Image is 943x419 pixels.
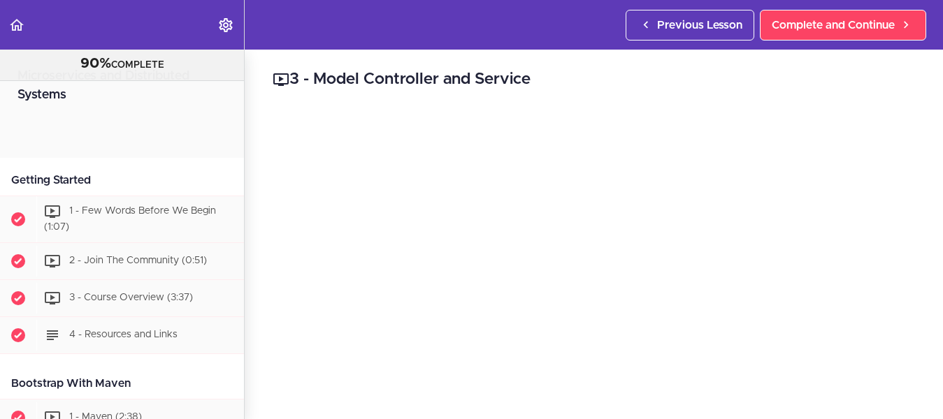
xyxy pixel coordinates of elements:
a: Complete and Continue [760,10,926,41]
svg: Settings Menu [217,17,234,34]
span: Complete and Continue [772,17,895,34]
a: Previous Lesson [626,10,754,41]
span: 2 - Join The Community (0:51) [69,256,207,265]
span: 90% [80,57,111,71]
span: Previous Lesson [657,17,742,34]
span: 3 - Course Overview (3:37) [69,293,193,302]
svg: Back to course curriculum [8,17,25,34]
span: 1 - Few Words Before We Begin (1:07) [44,206,216,232]
span: 4 - Resources and Links [69,330,178,339]
div: COMPLETE [17,55,226,73]
h2: 3 - Model Controller and Service [273,68,915,91]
